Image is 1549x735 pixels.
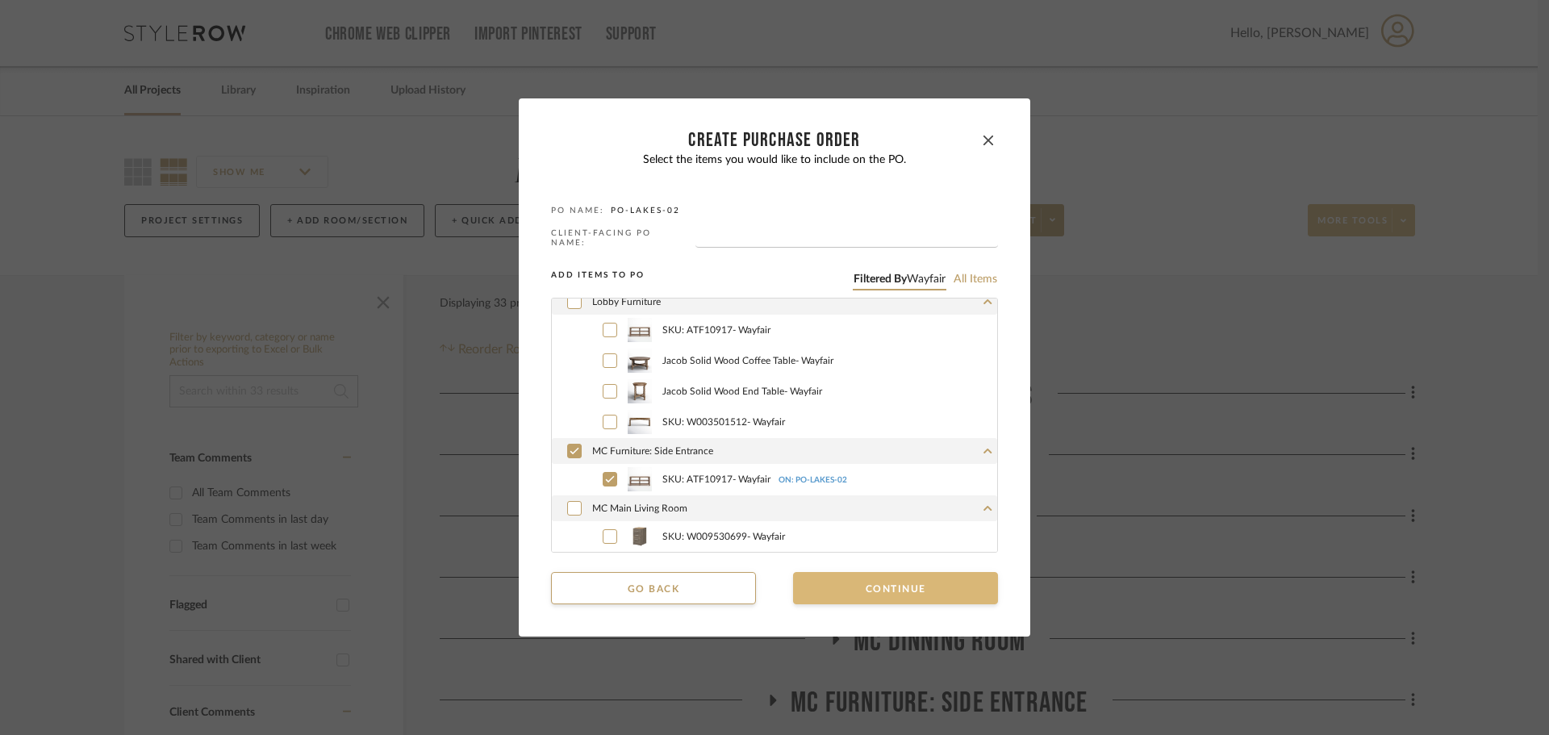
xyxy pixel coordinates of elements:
[570,131,979,150] div: CREATE Purchase order
[551,206,604,215] label: PO NAME:
[552,495,997,552] cdk-accordion-item: MC Main Living Room
[551,228,689,248] label: CLIENT-FACING PO NAME:
[662,355,997,366] span: Jacob Solid Wood Coffee Table - Wayfair
[779,476,847,484] span: ON: PO-LAKES-02
[551,270,998,298] div: Add items to PO
[628,318,652,342] img: 467b2380-acf5-443c-acb6-3cd5e1c76b53_50x50.jpg
[551,153,998,167] p: Select the items you would like to include on the PO.
[611,206,680,215] span: PO-LAKES-02
[662,474,997,485] span: SKU: ATF10917 - Wayfair
[853,272,946,287] button: Filtered byWayfair
[552,521,997,552] div: MC Main Living Room
[662,324,997,336] span: SKU: ATF10917 - Wayfair
[628,410,652,434] img: 83e2f79c-a7a4-4b3e-a548-4ff8d4782dc7_50x50.jpg
[907,274,946,285] span: Wayfair
[793,572,998,604] button: Continue
[628,467,652,491] img: 467b2380-acf5-443c-acb6-3cd5e1c76b53_50x50.jpg
[552,464,997,495] div: MC Furniture: Side Entrance
[662,531,997,542] span: SKU: W009530699 - Wayfair
[662,416,997,428] span: SKU: W003501512 - Wayfair
[552,315,997,437] div: Lobby Furniture
[662,386,997,397] span: Jacob Solid Wood End Table - Wayfair
[628,379,652,403] img: 77d6e9c0-1f8c-4117-a0c3-7b854e57db71_50x50.jpg
[628,524,652,549] img: 4aaa0b28-a43f-441b-9bb5-10843f8f1877_50x50.jpg
[953,272,998,287] button: All items
[628,349,652,373] img: 72f3ab9f-92ed-404a-b4e6-23cc2ae7c785_50x50.jpg
[552,437,997,495] cdk-accordion-item: MC Furniture: Side Entrance
[552,288,997,437] cdk-accordion-item: Lobby Furniture
[551,572,756,604] button: Go back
